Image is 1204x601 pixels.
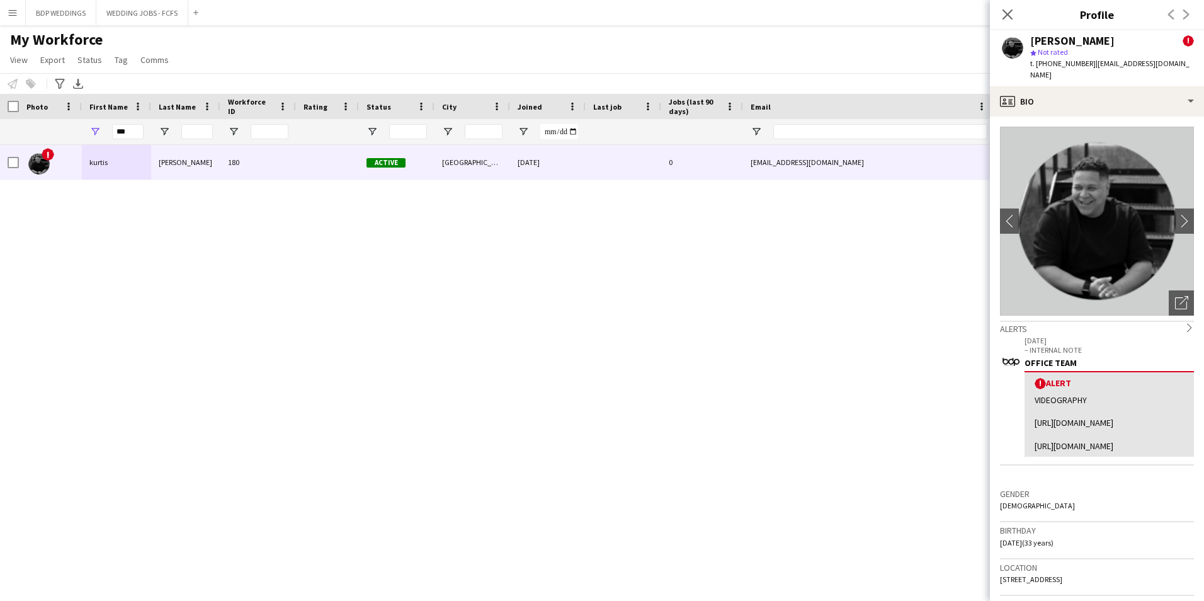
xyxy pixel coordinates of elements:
[304,102,327,112] span: Rating
[1035,378,1046,389] span: !
[751,102,771,112] span: Email
[10,30,103,49] span: My Workforce
[40,54,65,66] span: Export
[1000,525,1194,536] h3: Birthday
[366,158,406,168] span: Active
[434,145,510,180] div: [GEOGRAPHIC_DATA]
[52,76,67,91] app-action-btn: Advanced filters
[1035,394,1184,452] div: VIDEOGRAPHY [URL][DOMAIN_NAME] [URL][DOMAIN_NAME]
[1000,575,1062,584] span: [STREET_ADDRESS]
[251,124,288,139] input: Workforce ID Filter Input
[366,126,378,137] button: Open Filter Menu
[465,124,503,139] input: City Filter Input
[442,102,457,112] span: City
[89,102,128,112] span: First Name
[72,52,107,68] a: Status
[71,76,86,91] app-action-btn: Export XLSX
[1035,377,1184,389] div: Alert
[26,102,48,112] span: Photo
[1000,538,1053,547] span: [DATE] (33 years)
[1030,35,1115,47] div: [PERSON_NAME]
[181,124,213,139] input: Last Name Filter Input
[110,52,133,68] a: Tag
[1038,47,1068,57] span: Not rated
[773,124,987,139] input: Email Filter Input
[1000,562,1194,573] h3: Location
[1183,35,1194,47] span: !
[1025,357,1194,369] div: OFFICE TEAM
[42,148,54,161] span: !
[1025,336,1194,345] p: [DATE]
[1025,345,1194,355] p: – INTERNAL NOTE
[228,97,273,116] span: Workforce ID
[1030,59,1096,68] span: t. [PHONE_NUMBER]
[1030,59,1190,79] span: | [EMAIL_ADDRESS][DOMAIN_NAME]
[518,126,529,137] button: Open Filter Menu
[26,1,96,25] button: BDP WEDDINGS
[593,102,622,112] span: Last job
[77,54,102,66] span: Status
[151,145,220,180] div: [PERSON_NAME]
[1000,127,1194,316] img: Crew avatar or photo
[510,145,586,180] div: [DATE]
[518,102,542,112] span: Joined
[26,151,52,176] img: kurtis henry
[220,145,296,180] div: 180
[35,52,70,68] a: Export
[1000,501,1075,510] span: [DEMOGRAPHIC_DATA]
[743,145,995,180] div: [EMAIL_ADDRESS][DOMAIN_NAME]
[366,102,391,112] span: Status
[990,6,1204,23] h3: Profile
[1000,488,1194,500] h3: Gender
[669,97,720,116] span: Jobs (last 90 days)
[540,124,578,139] input: Joined Filter Input
[990,86,1204,117] div: Bio
[751,126,762,137] button: Open Filter Menu
[5,52,33,68] a: View
[96,1,188,25] button: WEDDING JOBS - FCFS
[1169,290,1194,316] div: Open photos pop-in
[89,126,101,137] button: Open Filter Menu
[159,126,170,137] button: Open Filter Menu
[135,52,174,68] a: Comms
[112,124,144,139] input: First Name Filter Input
[389,124,427,139] input: Status Filter Input
[140,54,169,66] span: Comms
[228,126,239,137] button: Open Filter Menu
[82,145,151,180] div: kurtis
[1000,321,1194,335] div: Alerts
[442,126,453,137] button: Open Filter Menu
[10,54,28,66] span: View
[115,54,128,66] span: Tag
[159,102,196,112] span: Last Name
[661,145,743,180] div: 0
